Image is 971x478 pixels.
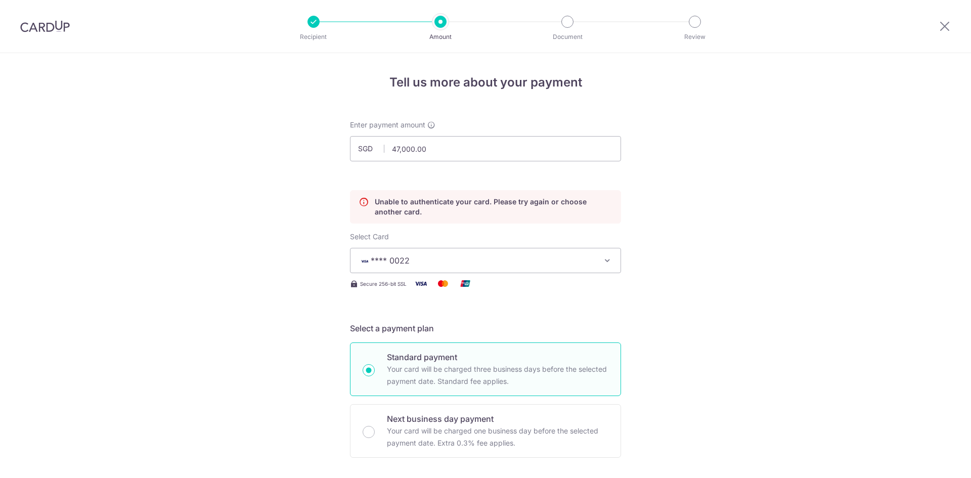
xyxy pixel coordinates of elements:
p: Review [657,32,732,42]
img: Visa [411,277,431,290]
p: Unable to authenticate your card. Please try again or choose another card. [375,197,612,217]
input: 0.00 [350,136,621,161]
img: CardUp [20,20,70,32]
p: Next business day payment [387,413,608,425]
p: Your card will be charged one business day before the selected payment date. Extra 0.3% fee applies. [387,425,608,449]
h4: Tell us more about your payment [350,73,621,92]
p: Document [530,32,605,42]
span: Secure 256-bit SSL [360,280,407,288]
span: translation missing: en.payables.payment_networks.credit_card.summary.labels.select_card [350,232,389,241]
span: SGD [358,144,384,154]
p: Standard payment [387,351,608,363]
h5: Select a payment plan [350,322,621,334]
img: Mastercard [433,277,453,290]
p: Amount [403,32,478,42]
p: Recipient [276,32,351,42]
p: Your card will be charged three business days before the selected payment date. Standard fee appl... [387,363,608,387]
span: Enter payment amount [350,120,425,130]
img: VISA [359,257,371,265]
img: Union Pay [455,277,475,290]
